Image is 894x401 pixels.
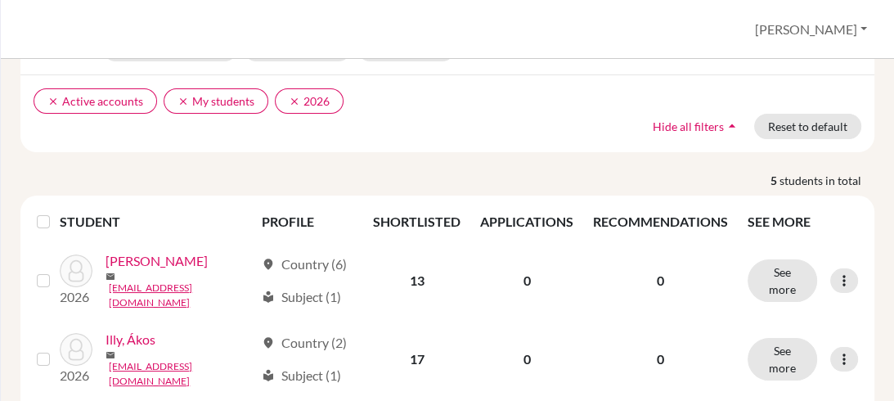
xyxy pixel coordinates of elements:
i: clear [177,96,189,107]
span: mail [106,350,115,360]
th: PROFILE [252,202,363,241]
span: Hide all filters [653,119,724,133]
a: [EMAIL_ADDRESS][DOMAIN_NAME] [109,359,254,389]
a: [EMAIL_ADDRESS][DOMAIN_NAME] [109,281,254,310]
span: students in total [779,172,874,189]
button: clear2026 [275,88,344,114]
img: Csaplár, György [60,255,92,287]
button: See more [748,338,817,381]
button: [PERSON_NAME] [748,14,874,45]
span: local_library [262,369,275,382]
strong: 5 [770,172,779,189]
p: 2026 [60,287,92,307]
th: SEE MORE [738,202,868,241]
th: APPLICATIONS [470,202,583,241]
a: Illy, Ákos [106,330,155,349]
td: 13 [363,241,470,320]
th: SHORTLISTED [363,202,470,241]
i: arrow_drop_up [724,118,740,134]
button: Reset to default [754,114,861,139]
th: STUDENT [60,202,251,241]
p: 2026 [60,366,92,385]
img: Illy, Ákos [60,333,92,366]
span: location_on [262,336,275,349]
button: Hide all filtersarrow_drop_up [639,114,754,139]
div: Country (2) [262,333,347,353]
button: See more [748,259,817,302]
td: 17 [363,320,470,399]
div: Country (6) [262,255,347,274]
div: Subject (1) [262,287,341,307]
span: local_library [262,291,275,304]
td: 0 [470,320,583,399]
td: 0 [470,241,583,320]
button: clearMy students [164,88,268,114]
i: clear [47,96,59,107]
p: 0 [593,349,728,369]
th: RECOMMENDATIONS [583,202,738,241]
i: clear [289,96,300,107]
span: mail [106,272,115,282]
p: 0 [593,271,728,291]
span: location_on [262,258,275,271]
a: [PERSON_NAME] [106,251,208,271]
button: clearActive accounts [34,88,157,114]
div: Subject (1) [262,366,341,385]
